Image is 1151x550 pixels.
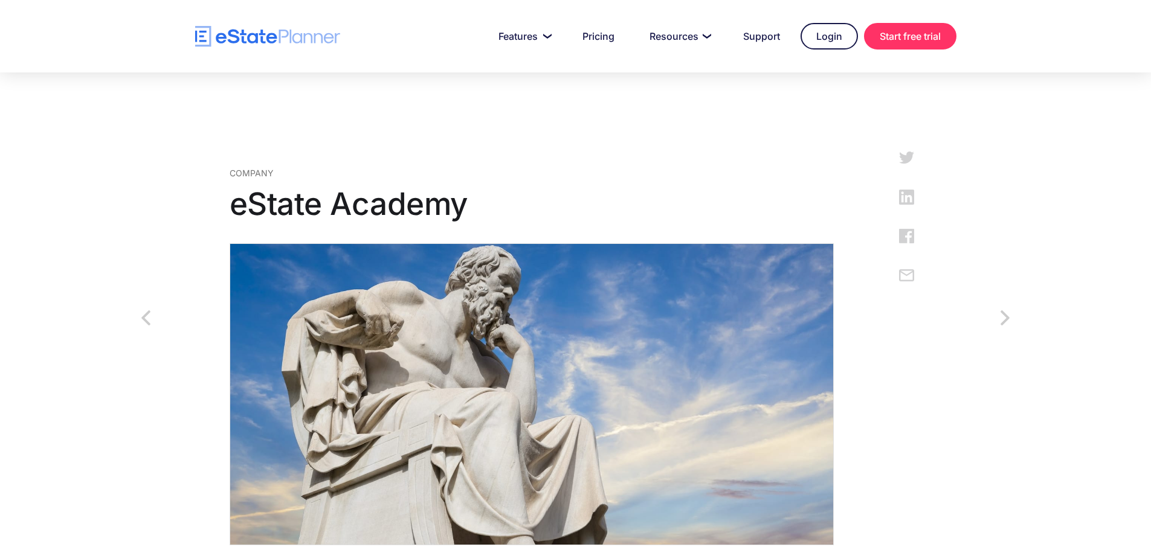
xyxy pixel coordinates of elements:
h1: eState Academy [230,185,834,222]
a: Features [484,24,562,48]
a: Resources [635,24,723,48]
a: home [195,26,340,47]
a: Login [801,23,858,50]
a: Start free trial [864,23,956,50]
div: Company [230,167,834,179]
a: Pricing [568,24,629,48]
a: Support [729,24,795,48]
